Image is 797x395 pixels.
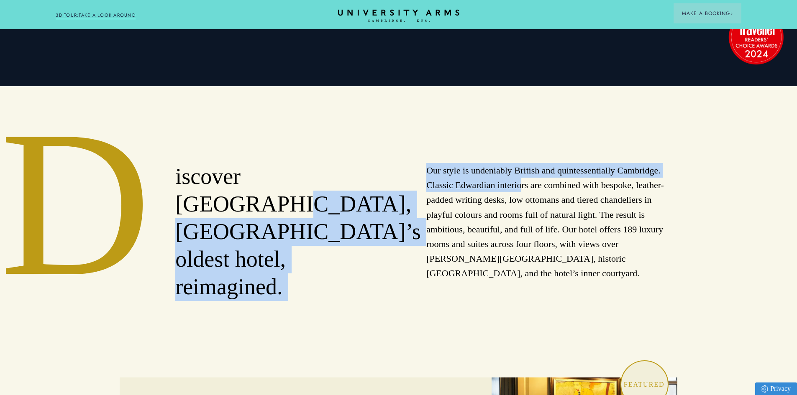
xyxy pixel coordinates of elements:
p: Our style is undeniably British and quintessentially Cambridge. Classic Edwardian interiors are c... [426,163,677,281]
img: Arrow icon [730,12,733,15]
a: Privacy [755,382,797,395]
h2: iscover [GEOGRAPHIC_DATA], [GEOGRAPHIC_DATA]’s oldest hotel, reimagined. [175,163,371,301]
p: Featured [620,377,668,391]
img: Privacy [761,385,768,392]
a: Home [338,10,459,23]
span: Make a Booking [682,10,733,17]
img: image-2524eff8f0c5d55edbf694693304c4387916dea5-1501x1501-png [725,5,787,68]
a: 3D TOUR:TAKE A LOOK AROUND [56,12,136,19]
button: Make a BookingArrow icon [674,3,741,23]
